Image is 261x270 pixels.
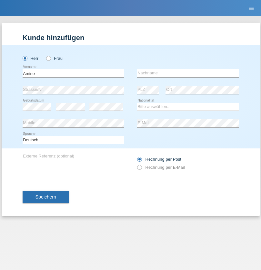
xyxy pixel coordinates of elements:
[137,165,185,170] label: Rechnung per E-Mail
[23,56,27,60] input: Herr
[137,157,181,162] label: Rechnung per Post
[46,56,50,60] input: Frau
[137,165,141,173] input: Rechnung per E-Mail
[137,157,141,165] input: Rechnung per Post
[35,194,56,200] span: Speichern
[46,56,63,61] label: Frau
[245,6,258,10] a: menu
[23,191,69,203] button: Speichern
[248,5,255,12] i: menu
[23,34,239,42] h1: Kunde hinzufügen
[23,56,39,61] label: Herr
